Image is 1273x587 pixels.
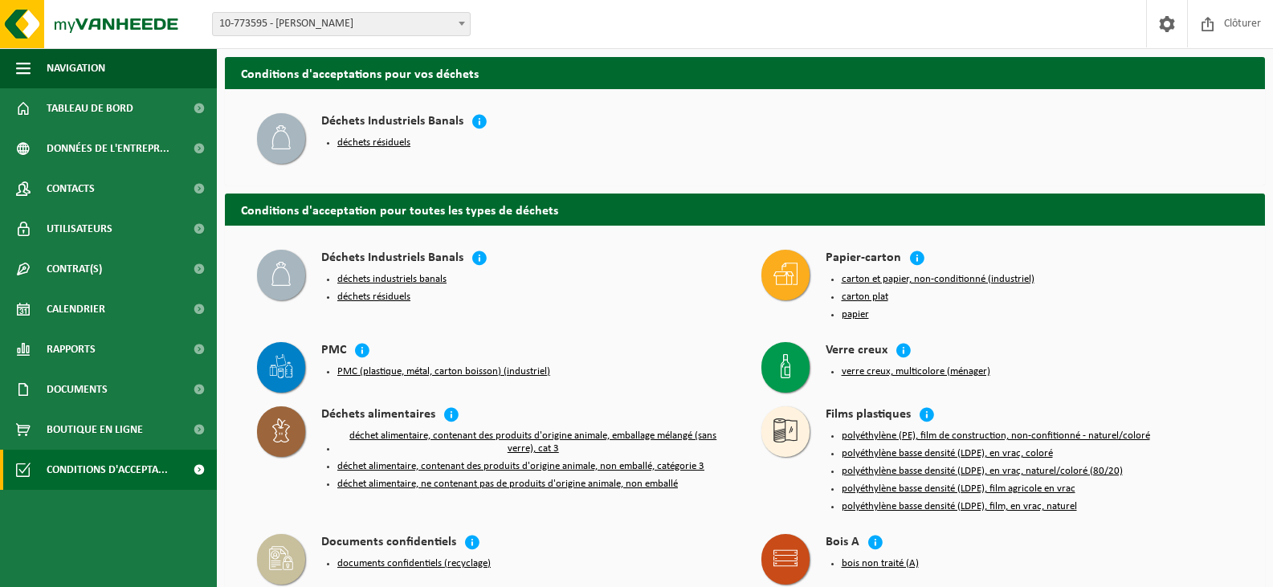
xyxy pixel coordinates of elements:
[842,557,919,570] button: bois non traité (A)
[842,483,1075,495] button: polyéthylène basse densité (LDPE), film agricole en vrac
[8,552,268,587] iframe: chat widget
[47,369,108,410] span: Documents
[337,460,704,473] button: déchet alimentaire, contenant des produits d'origine animale, non emballé, catégorie 3
[321,342,346,361] h4: PMC
[842,273,1034,286] button: carton et papier, non-conditionné (industriel)
[47,128,169,169] span: Données de l'entrepr...
[47,169,95,209] span: Contacts
[337,478,678,491] button: déchet alimentaire, ne contenant pas de produits d'origine animale, non emballé
[826,406,911,425] h4: Films plastiques
[842,500,1077,513] button: polyéthylène basse densité (LDPE), film, en vrac, naturel
[337,430,729,455] button: déchet alimentaire, contenant des produits d'origine animale, emballage mélangé (sans verre), cat 3
[47,48,105,88] span: Navigation
[842,465,1123,478] button: polyéthylène basse densité (LDPE), en vrac, naturel/coloré (80/20)
[47,410,143,450] span: Boutique en ligne
[842,430,1150,442] button: polyéthylène (PE), film de construction, non-confitionné - naturel/coloré
[337,137,410,149] button: déchets résiduels
[842,365,990,378] button: verre creux, multicolore (ménager)
[826,534,859,552] h4: Bois A
[47,450,168,490] span: Conditions d'accepta...
[47,209,112,249] span: Utilisateurs
[47,88,133,128] span: Tableau de bord
[842,291,888,304] button: carton plat
[842,308,869,321] button: papier
[826,250,901,268] h4: Papier-carton
[47,249,102,289] span: Contrat(s)
[225,194,1265,225] h2: Conditions d'acceptation pour toutes les types de déchets
[826,342,887,361] h4: Verre creux
[213,13,470,35] span: 10-773595 - SRL EMMANUEL DUTRIEUX - HOLLAIN
[47,289,105,329] span: Calendrier
[321,113,463,132] h4: Déchets Industriels Banals
[321,534,456,552] h4: Documents confidentiels
[337,291,410,304] button: déchets résiduels
[842,447,1053,460] button: polyéthylène basse densité (LDPE), en vrac, coloré
[321,250,463,268] h4: Déchets Industriels Banals
[225,57,1265,88] h2: Conditions d'acceptations pour vos déchets
[47,329,96,369] span: Rapports
[212,12,471,36] span: 10-773595 - SRL EMMANUEL DUTRIEUX - HOLLAIN
[321,406,435,425] h4: Déchets alimentaires
[337,365,550,378] button: PMC (plastique, métal, carton boisson) (industriel)
[337,273,447,286] button: déchets industriels banals
[337,557,491,570] button: documents confidentiels (recyclage)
